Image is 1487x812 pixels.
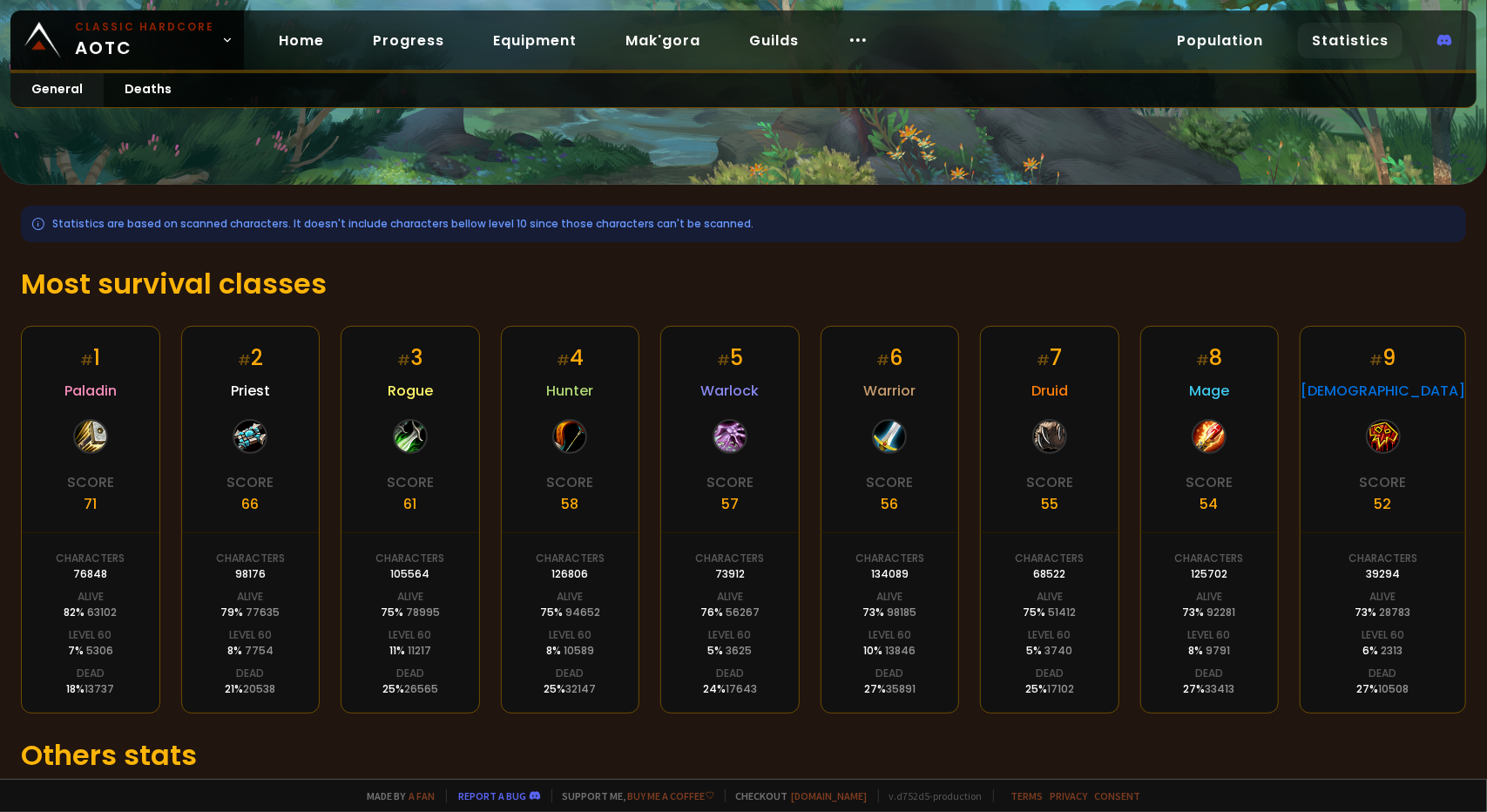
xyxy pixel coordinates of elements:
div: Characters [56,551,125,566]
h1: Most survival classes [21,263,1466,305]
small: # [1370,350,1383,370]
div: 105564 [390,566,429,582]
a: Report a bug [459,789,527,802]
div: 8 [1196,342,1222,373]
small: # [1037,350,1050,370]
small: # [876,350,889,370]
div: 27 % [1184,681,1235,697]
div: Level 60 [1028,627,1071,643]
div: Alive [717,589,743,605]
span: Rogue [388,380,433,402]
div: 73912 [715,566,745,582]
span: Paladin [64,380,117,402]
div: Level 60 [869,627,911,643]
div: 7 [1037,342,1062,373]
div: Characters [216,551,285,566]
div: 66 [241,493,259,515]
div: 73 % [862,605,916,620]
div: 61 [403,493,416,515]
a: Deaths [104,73,193,107]
div: Characters [536,551,605,566]
span: 10508 [1379,681,1409,696]
div: 8 % [1188,643,1230,659]
div: Score [1186,471,1233,493]
div: 1 [80,342,100,373]
div: 27 % [1357,681,1409,697]
div: 52 [1375,493,1392,515]
div: Alive [237,589,263,605]
a: Terms [1011,789,1044,802]
div: 5 [717,342,743,373]
div: 10 % [863,643,916,659]
div: 75 % [1023,605,1076,620]
a: Buy me a coffee [628,789,714,802]
div: 6 [876,342,902,373]
a: Progress [359,23,458,58]
span: 3625 [726,643,752,658]
div: Characters [1348,551,1417,566]
span: Warlock [700,380,759,402]
div: Dead [77,666,105,681]
span: 5306 [86,643,113,658]
span: 20538 [243,681,275,696]
span: 26565 [404,681,438,696]
div: Statistics are based on scanned characters. It doesn't include characters bellow level 10 since t... [21,206,1466,242]
div: Dead [1036,666,1064,681]
span: 17102 [1047,681,1074,696]
div: 126806 [551,566,588,582]
div: 82 % [64,605,117,620]
div: 11 % [389,643,431,659]
div: 79 % [220,605,280,620]
span: Checkout [725,789,868,802]
div: 4 [557,342,584,373]
div: 6 % [1363,643,1403,659]
div: Dead [1369,666,1397,681]
div: 24 % [703,681,757,697]
span: Hunter [546,380,593,402]
span: 10589 [564,643,594,658]
div: 21 % [225,681,275,697]
span: 63102 [87,605,117,619]
div: Dead [556,666,584,681]
div: 71 [84,493,97,515]
span: 77635 [246,605,280,619]
a: Privacy [1051,789,1088,802]
div: 125702 [1191,566,1227,582]
div: Level 60 [1188,627,1231,643]
div: Characters [375,551,444,566]
a: Population [1163,23,1277,58]
div: 8 % [227,643,274,659]
div: Score [866,471,913,493]
span: 51412 [1048,605,1076,619]
a: General [10,73,104,107]
a: Statistics [1298,23,1403,58]
div: Level 60 [549,627,591,643]
div: 68522 [1033,566,1065,582]
span: Mage [1189,380,1229,402]
span: 56267 [726,605,760,619]
a: Mak'gora [612,23,714,58]
div: Level 60 [229,627,272,643]
div: 76 % [700,605,760,620]
span: 35891 [886,681,916,696]
div: 75 % [540,605,600,620]
div: 2 [238,342,263,373]
div: Dead [716,666,744,681]
a: Equipment [479,23,591,58]
div: Score [1026,471,1073,493]
div: Characters [855,551,924,566]
div: 75 % [381,605,440,620]
div: 55 [1041,493,1058,515]
div: Alive [876,589,902,605]
div: 58 [561,493,578,515]
div: Score [1360,471,1407,493]
span: 2313 [1382,643,1403,658]
span: 78995 [406,605,440,619]
span: Support me, [551,789,714,802]
a: Guilds [735,23,813,58]
div: Alive [397,589,423,605]
span: 33413 [1206,681,1235,696]
div: 56 [881,493,898,515]
div: 3 [397,342,422,373]
div: 76848 [73,566,107,582]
